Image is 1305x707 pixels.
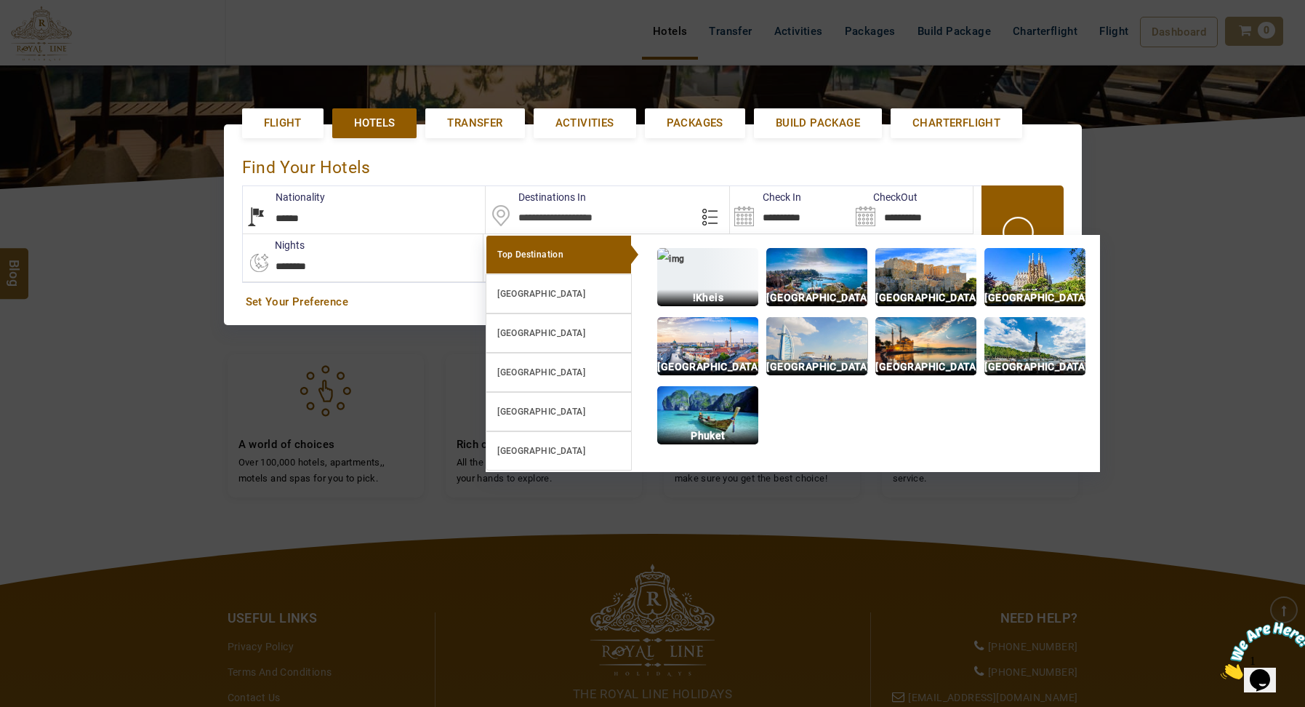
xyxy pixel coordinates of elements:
b: [GEOGRAPHIC_DATA] [497,289,585,299]
input: Search [851,186,973,233]
a: Packages [645,108,745,138]
b: Top Destination [497,249,563,260]
img: img [766,248,867,306]
a: Charterflight [891,108,1022,138]
p: [GEOGRAPHIC_DATA] [984,289,1085,306]
span: Build Package [776,116,860,131]
span: Hotels [354,116,395,131]
span: Charterflight [912,116,1000,131]
img: img [657,386,758,444]
span: Transfer [447,116,502,131]
p: [GEOGRAPHIC_DATA] [766,289,867,306]
a: Hotels [332,108,417,138]
img: img [875,248,976,306]
img: img [766,317,867,375]
label: nights [242,238,305,252]
div: Find Your Hotels [242,143,1064,185]
a: Set Your Preference [246,295,1060,310]
label: Check In [730,190,801,204]
a: Transfer [425,108,524,138]
img: img [984,317,1085,375]
p: [GEOGRAPHIC_DATA] [657,359,758,375]
b: [GEOGRAPHIC_DATA] [497,407,585,417]
label: CheckOut [851,190,917,204]
a: Top Destination [486,235,632,274]
b: [GEOGRAPHIC_DATA] [497,446,585,456]
img: img [875,317,976,375]
span: Flight [264,116,302,131]
img: Chat attention grabber [6,6,96,63]
img: img [657,248,758,306]
a: Build Package [754,108,882,138]
p: [GEOGRAPHIC_DATA] [875,359,976,375]
input: Search [730,186,851,233]
p: [GEOGRAPHIC_DATA] [984,359,1085,375]
img: img [657,317,758,375]
label: Nationality [243,190,325,204]
a: Flight [242,108,324,138]
p: Phuket [657,428,758,444]
a: Activities [534,108,636,138]
label: Rooms [483,238,548,252]
span: Packages [667,116,723,131]
span: Activities [555,116,614,131]
b: [GEOGRAPHIC_DATA] [497,367,585,378]
p: [GEOGRAPHIC_DATA] [766,359,867,375]
label: Destinations In [486,190,586,204]
b: [GEOGRAPHIC_DATA] [497,328,585,338]
a: [GEOGRAPHIC_DATA] [486,353,632,392]
a: [GEOGRAPHIC_DATA] [486,392,632,431]
a: [GEOGRAPHIC_DATA] [486,313,632,353]
iframe: chat widget [1215,616,1305,685]
p: [GEOGRAPHIC_DATA] [875,289,976,306]
img: img [984,248,1085,306]
span: 1 [6,6,12,18]
a: [GEOGRAPHIC_DATA] [486,431,632,471]
p: !Kheis [657,289,758,306]
a: [GEOGRAPHIC_DATA] [486,274,632,313]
